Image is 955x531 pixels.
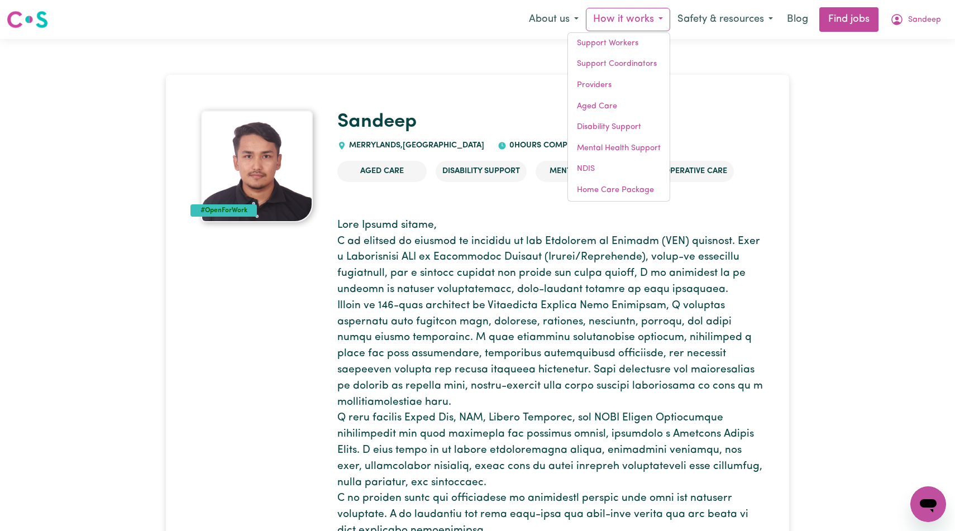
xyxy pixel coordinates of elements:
a: Sandeep's profile picture'#OpenForWork [190,111,324,222]
a: Disability Support [568,117,670,138]
span: 0 hours completed [507,141,590,150]
a: Blog [780,7,815,32]
div: #OpenForWork [190,204,257,217]
a: Find jobs [819,7,878,32]
li: Post-operative care [634,161,734,182]
a: Home Care Package [568,180,670,201]
a: Careseekers logo [7,7,48,32]
a: Providers [568,75,670,96]
button: Safety & resources [670,8,780,31]
a: Aged Care [568,96,670,117]
button: My Account [883,8,948,31]
span: Sandeep [908,14,941,26]
a: NDIS [568,159,670,180]
li: Disability Support [436,161,527,182]
a: Sandeep [337,112,417,132]
a: Support Coordinators [568,54,670,75]
div: How it works [567,32,670,202]
iframe: Button to launch messaging window, conversation in progress [910,486,946,522]
button: How it works [586,8,670,31]
button: About us [522,8,586,31]
a: Support Workers [568,33,670,54]
li: Aged Care [337,161,427,182]
img: Careseekers logo [7,9,48,30]
span: MERRYLANDS , [GEOGRAPHIC_DATA] [346,141,484,150]
a: Mental Health Support [568,138,670,159]
img: Sandeep [201,111,313,222]
li: Mental Health [536,161,625,182]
